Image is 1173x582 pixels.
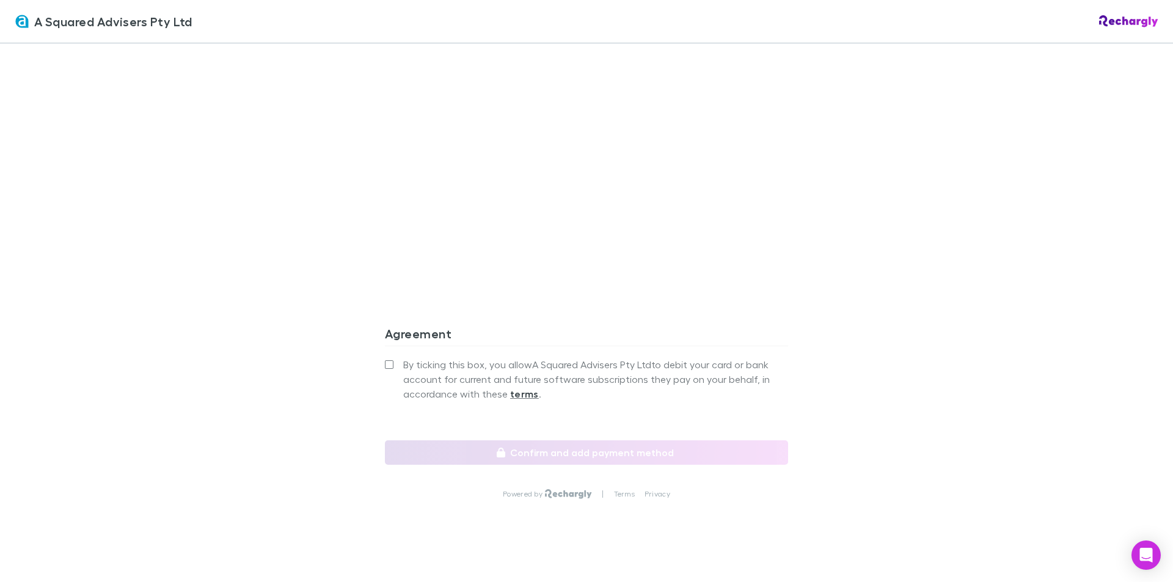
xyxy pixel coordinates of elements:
a: Terms [614,489,635,499]
div: Open Intercom Messenger [1131,540,1161,570]
span: By ticking this box, you allow A Squared Advisers Pty Ltd to debit your card or bank account for ... [403,357,788,401]
button: Confirm and add payment method [385,440,788,465]
span: A Squared Advisers Pty Ltd [34,12,192,31]
strong: terms [510,388,539,400]
h3: Agreement [385,326,788,346]
img: Rechargly Logo [1099,15,1158,27]
img: Rechargly Logo [545,489,592,499]
img: A Squared Advisers Pty Ltd's Logo [15,14,29,29]
p: | [602,489,604,499]
p: Powered by [503,489,545,499]
a: Privacy [645,489,670,499]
